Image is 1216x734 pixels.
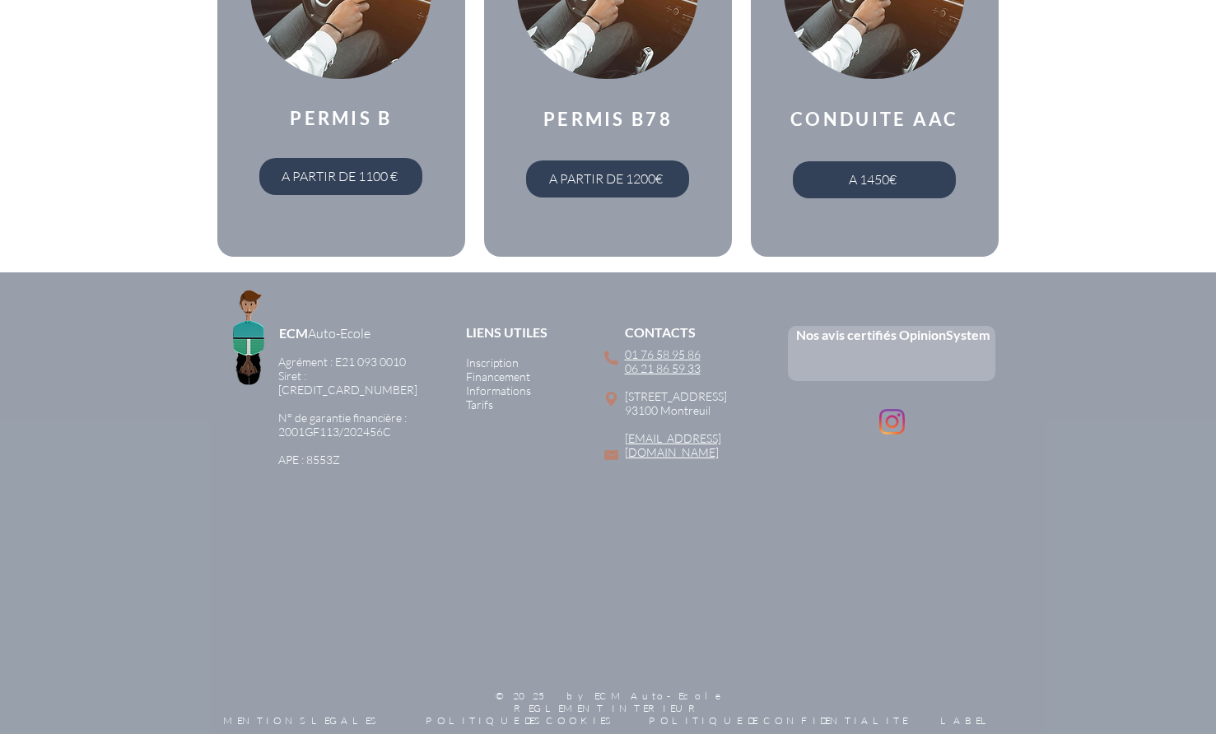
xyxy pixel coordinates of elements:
iframe: Google Maps [209,499,1008,677]
a: MENTIONS LEGALES [223,714,376,727]
a: PERMIS B78 [543,108,673,130]
span: © 2025 by ECM Auto-Ecole [496,690,721,702]
a: A PARTIR DE 1200€ [526,160,689,197]
a: 06 21 86 59 33 [625,361,701,375]
a: CONDUITE AAC [790,108,959,130]
img: Logo ECM en-tête.png [209,280,287,391]
a: Agrément : E21 093 0010Siret : [CREDIT_CARD_NUMBER]​N° de garantie financière :2001GF113/202456C ... [278,355,417,467]
a: POLITIQUE DES COOKIES [426,714,611,727]
a: A PARTIR DE 1100 € [259,158,422,195]
a: Inscription [466,355,519,369]
span: A PARTIR DE 1100 € [282,170,398,183]
span: [STREET_ADDRESS] [625,389,727,403]
span: LIENS UTILES [466,324,547,340]
span: CONTACTS [625,324,696,340]
button: A 1450€ [793,160,956,197]
iframe: Wix Chat [1139,655,1216,732]
a: REGLEMENT INTERIEUR [514,702,703,714]
a: [EMAIL_ADDRESS][DOMAIN_NAME] [625,431,721,459]
a: 01 76 58 95 86 [625,347,701,361]
span: A PARTIR DE 1200€ [549,172,663,186]
a: Tarifs [466,397,493,411]
span: 93100 Montreuil [625,403,710,417]
a: POLITIQUE DE CONFIDENTIALITE LABEL [649,714,994,727]
img: Instagram ECM Auto-Ecole [879,409,905,434]
a: ECM [279,325,308,341]
a: Financement [466,369,530,383]
span: A 1450€ [849,172,897,186]
a: PERMIS B [290,107,392,129]
a: Informations [466,383,531,397]
iframe: Embedded Content [818,344,969,381]
span: Auto-Ecole [308,325,370,341]
a: Nos avis certifiés OpinionSystem [796,327,990,342]
ul: Barre de réseaux sociaux [879,409,905,434]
